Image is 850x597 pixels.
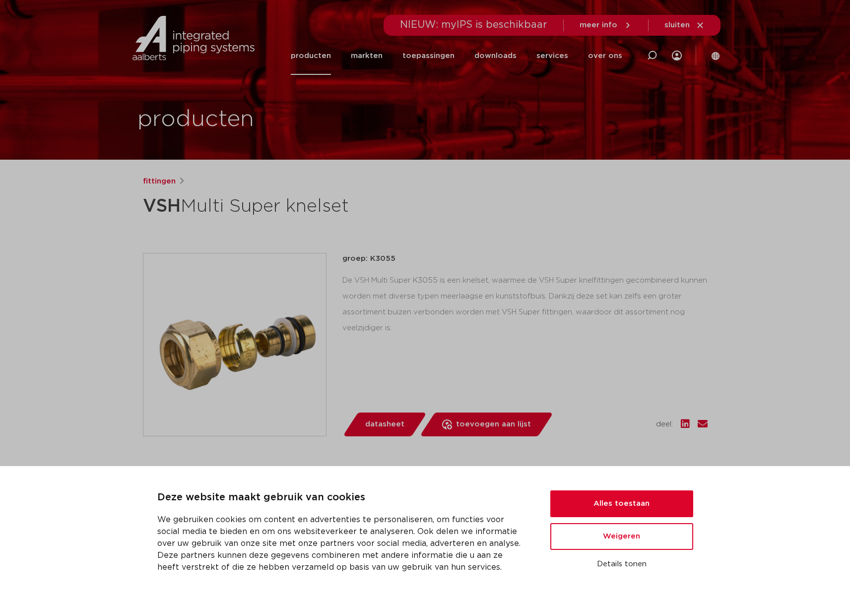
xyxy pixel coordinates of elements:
p: groep: K3055 [342,253,708,265]
span: toevoegen aan lijst [456,417,531,432]
span: NIEUW: myIPS is beschikbaar [400,20,547,30]
a: sluiten [664,21,705,30]
a: markten [351,37,383,75]
button: Alles toestaan [550,490,693,517]
nav: Menu [291,37,622,75]
span: datasheet [365,417,404,432]
h1: producten [137,104,254,135]
a: datasheet [342,413,427,436]
strong: VSH [143,197,181,215]
a: fittingen [143,176,176,187]
span: deel: [656,418,673,430]
a: services [536,37,568,75]
span: meer info [580,21,617,29]
img: Product Image for VSH Multi Super knelset [143,253,326,436]
p: Deze website maakt gebruik van cookies [157,490,526,506]
a: over ons [588,37,622,75]
a: producten [291,37,331,75]
div: De VSH Multi Super K3055 is een knelset, waarmee de VSH Super knelfittingen gecombineerd kunnen w... [342,273,708,336]
a: toepassingen [402,37,455,75]
a: downloads [474,37,517,75]
a: meer info [580,21,632,30]
h1: Multi Super knelset [143,191,516,221]
button: Details tonen [550,556,693,573]
button: Weigeren [550,523,693,550]
p: We gebruiken cookies om content en advertenties te personaliseren, om functies voor social media ... [157,514,526,573]
span: sluiten [664,21,690,29]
